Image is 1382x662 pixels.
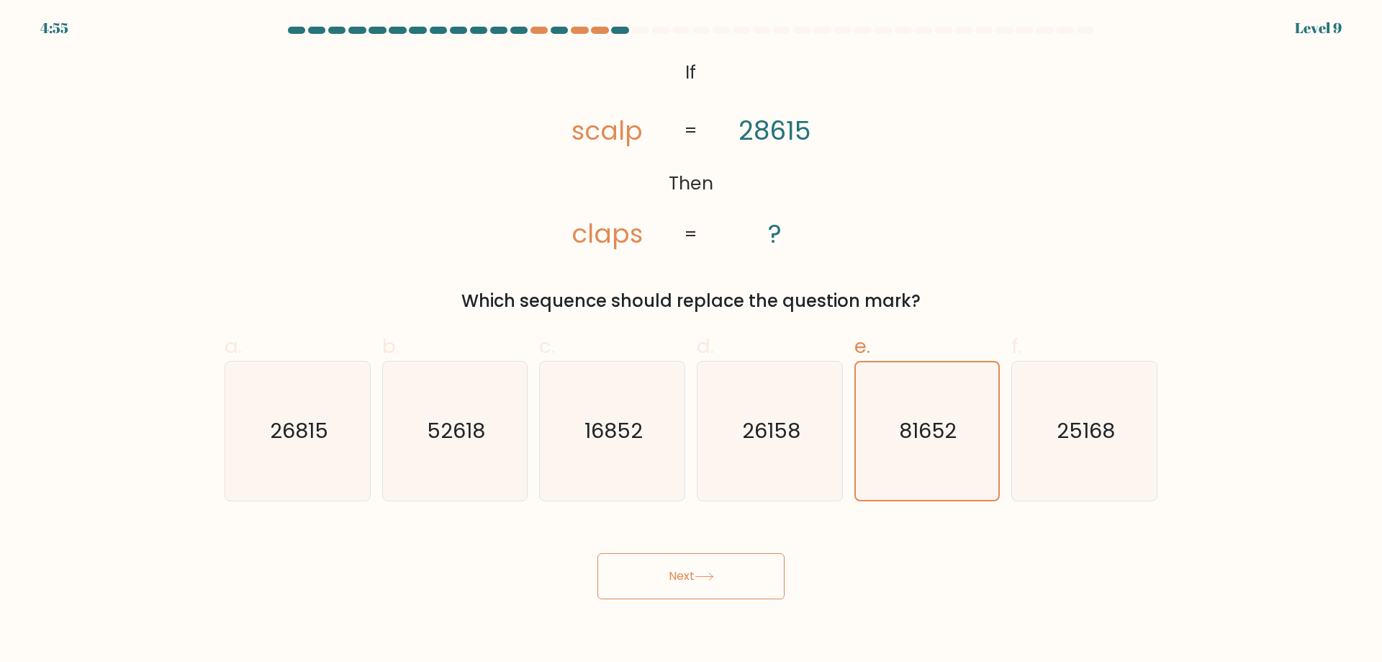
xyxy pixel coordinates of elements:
[40,17,68,39] div: 4:55
[382,332,399,360] span: b.
[697,332,714,360] span: d.
[854,332,870,360] span: e.
[539,332,555,360] span: c.
[900,416,957,445] text: 81652
[584,416,643,445] text: 16852
[686,60,697,85] tspan: If
[572,215,643,251] tspan: claps
[1057,416,1115,445] text: 25168
[225,332,242,360] span: a.
[597,553,785,599] button: Next
[530,55,852,254] svg: @import url('[URL][DOMAIN_NAME]);
[1295,17,1342,39] div: Level 9
[742,416,800,445] text: 26158
[669,171,713,196] tspan: Then
[739,112,810,149] tspan: 28615
[233,288,1149,314] div: Which sequence should replace the question mark?
[427,416,485,445] text: 52618
[685,221,698,246] tspan: =
[768,215,782,252] tspan: ?
[270,416,328,445] text: 26815
[685,118,698,143] tspan: =
[1011,332,1021,360] span: f.
[572,112,643,149] tspan: scalp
